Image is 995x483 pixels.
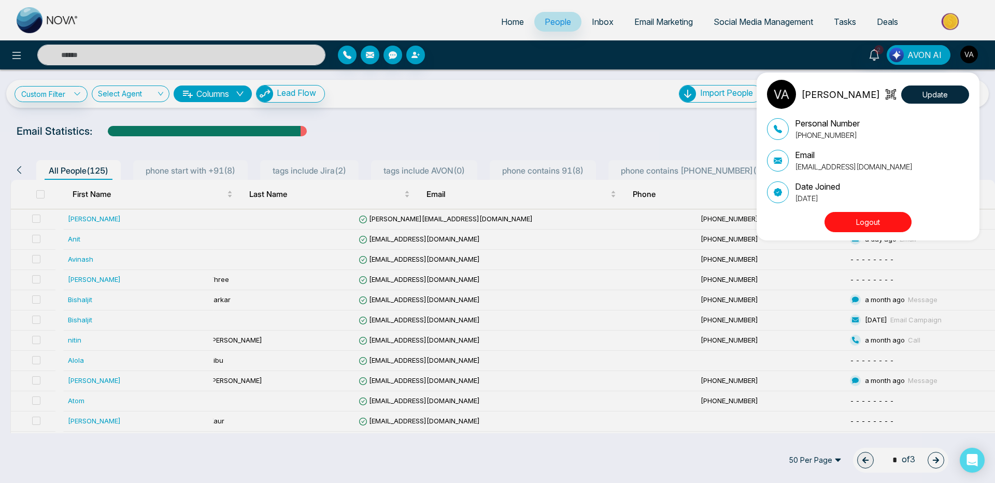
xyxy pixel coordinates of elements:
[795,180,840,193] p: Date Joined
[795,149,913,161] p: Email
[825,212,912,232] button: Logout
[795,161,913,172] p: [EMAIL_ADDRESS][DOMAIN_NAME]
[795,130,860,140] p: [PHONE_NUMBER]
[960,448,985,473] div: Open Intercom Messenger
[801,88,880,102] p: [PERSON_NAME]
[795,117,860,130] p: Personal Number
[901,86,969,104] button: Update
[795,193,840,204] p: [DATE]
